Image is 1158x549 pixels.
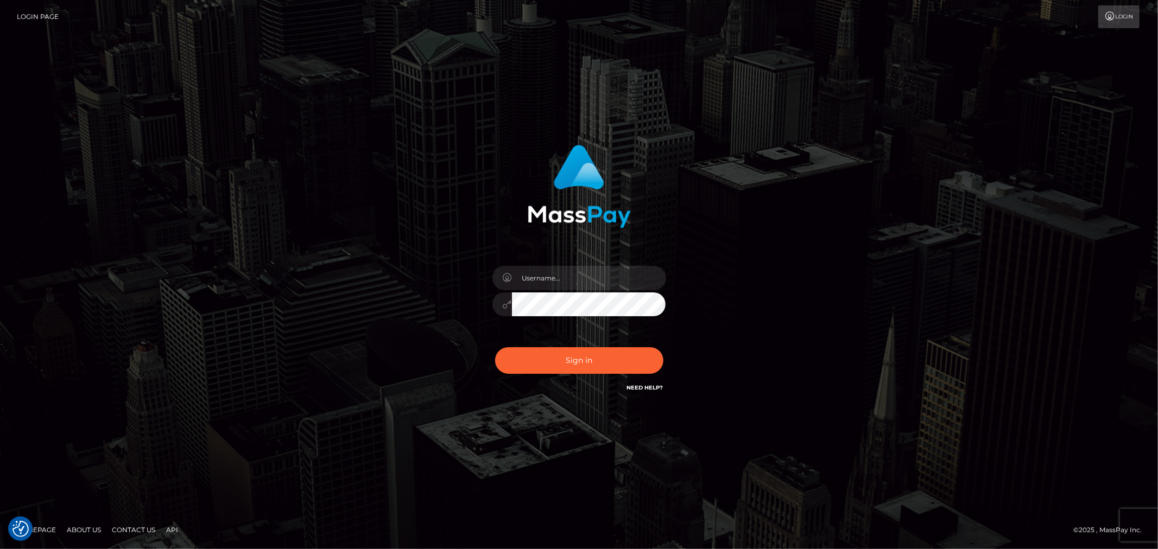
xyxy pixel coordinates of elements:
[1073,524,1150,536] div: © 2025 , MassPay Inc.
[62,521,105,538] a: About Us
[528,145,631,228] img: MassPay Login
[495,347,663,374] button: Sign in
[12,521,29,537] button: Consent Preferences
[1098,5,1140,28] a: Login
[512,266,666,290] input: Username...
[12,521,60,538] a: Homepage
[107,521,160,538] a: Contact Us
[627,384,663,391] a: Need Help?
[162,521,182,538] a: API
[12,521,29,537] img: Revisit consent button
[17,5,59,28] a: Login Page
